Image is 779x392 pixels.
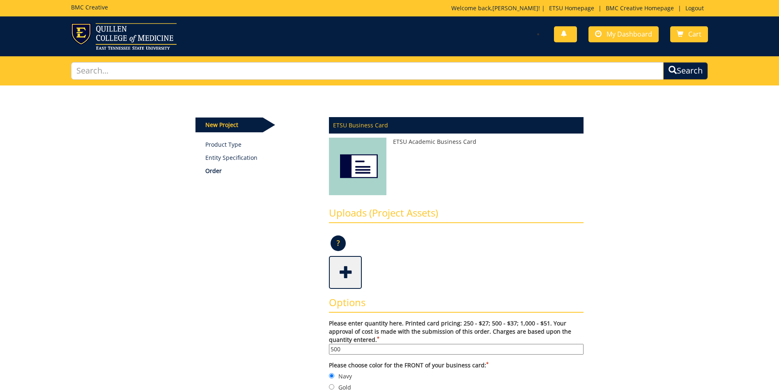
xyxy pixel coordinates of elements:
[681,4,708,12] a: Logout
[195,118,263,132] p: New Project
[588,26,659,42] a: My Dashboard
[329,361,584,369] label: Please choose color for the FRONT of your business card:
[670,26,708,42] a: Cart
[329,384,334,390] input: Gold
[607,30,652,39] span: My Dashboard
[602,4,678,12] a: BMC Creative Homepage
[329,138,584,146] p: ETSU Academic Business Card
[329,138,386,199] img: ETSU Academic Business Card
[329,371,584,380] label: Navy
[329,383,584,392] label: Gold
[205,167,317,175] p: Order
[329,319,584,355] label: Please enter quantity here. Printed card pricing: 250 - $27; 500 - $37; 1,000 - $51. Your approva...
[492,4,538,12] a: [PERSON_NAME]
[71,62,664,80] input: Search...
[329,373,334,378] input: Navy
[329,208,584,223] h3: Uploads (Project Assets)
[71,4,108,10] h5: BMC Creative
[329,117,584,134] p: ETSU Business Card
[451,4,708,12] p: Welcome back, ! | | |
[331,235,346,251] p: ?
[71,23,177,50] img: ETSU logo
[329,297,584,313] h3: Options
[663,62,708,80] button: Search
[545,4,598,12] a: ETSU Homepage
[688,30,701,39] span: Cart
[329,344,584,355] input: Please enter quantity here. Printed card pricing: 250 - $27; 500 - $37; 1,000 - $51. Your approva...
[205,154,317,162] p: Entity Specification
[205,141,317,149] a: Product Type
